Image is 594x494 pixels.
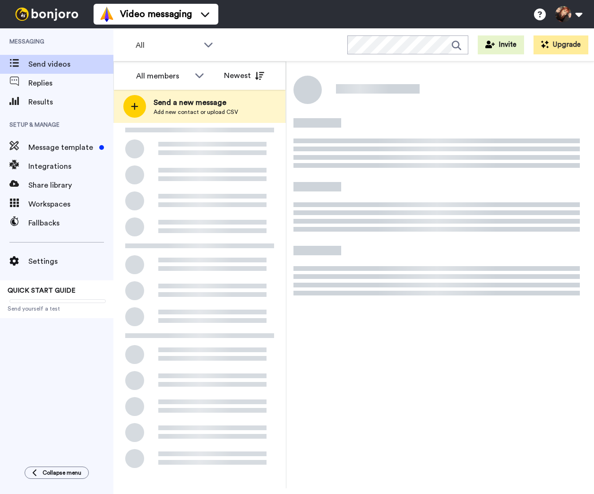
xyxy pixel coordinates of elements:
button: Newest [217,66,271,85]
span: Message template [28,142,95,153]
span: QUICK START GUIDE [8,287,76,294]
span: Results [28,96,113,108]
span: Fallbacks [28,217,113,229]
span: Collapse menu [43,469,81,477]
img: vm-color.svg [99,7,114,22]
span: Video messaging [120,8,192,21]
button: Collapse menu [25,467,89,479]
img: bj-logo-header-white.svg [11,8,82,21]
span: Workspaces [28,199,113,210]
span: Add new contact or upload CSV [154,108,238,116]
button: Upgrade [534,35,588,54]
span: Integrations [28,161,113,172]
span: Send videos [28,59,113,70]
div: All members [136,70,190,82]
span: Send yourself a test [8,305,106,312]
button: Invite [478,35,524,54]
span: Send a new message [154,97,238,108]
span: All [136,40,199,51]
span: Settings [28,256,113,267]
span: Replies [28,78,113,89]
span: Share library [28,180,113,191]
